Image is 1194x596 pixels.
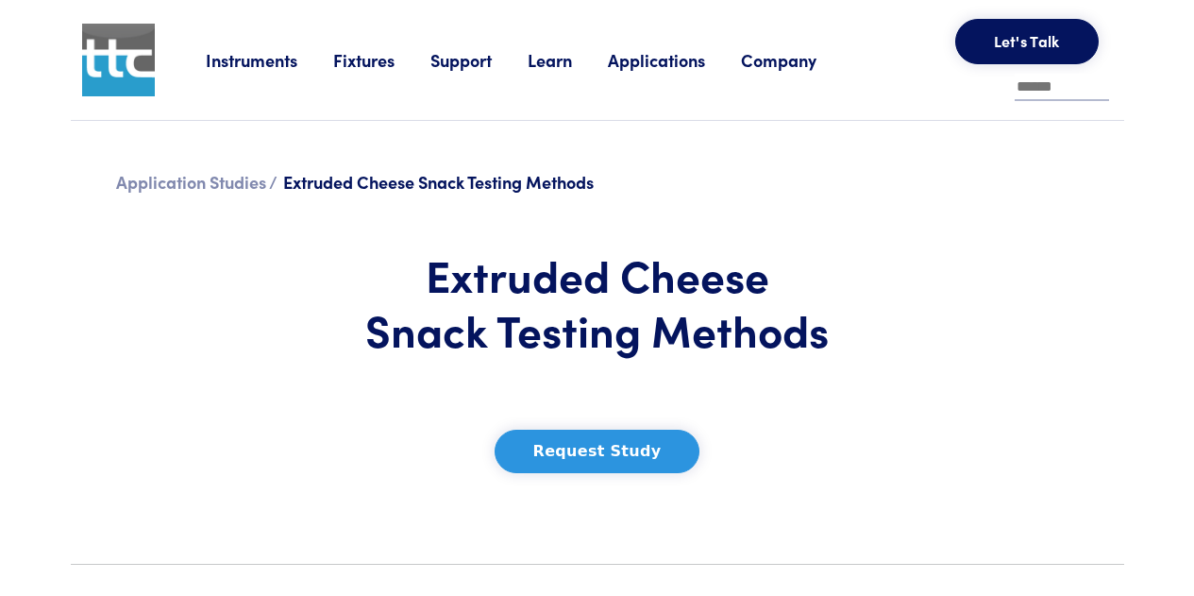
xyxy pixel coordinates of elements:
a: Instruments [206,48,333,72]
a: Applications [608,48,741,72]
img: ttc_logo_1x1_v1.0.png [82,24,155,96]
a: Application Studies / [116,170,277,194]
a: Fixtures [333,48,430,72]
button: Let's Talk [955,19,1099,64]
a: Support [430,48,528,72]
a: Learn [528,48,608,72]
span: Extruded Cheese Snack Testing Methods [283,170,594,194]
h1: Extruded Cheese Snack Testing Methods [362,247,832,356]
a: Company [741,48,852,72]
button: Request Study [495,430,700,473]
